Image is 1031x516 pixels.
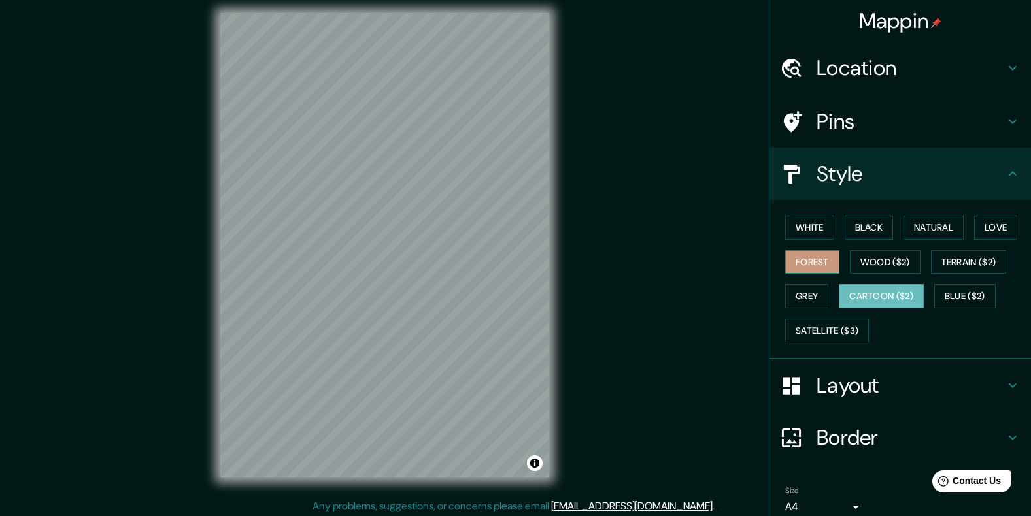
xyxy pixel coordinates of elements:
div: Layout [769,359,1031,411]
p: Any problems, suggestions, or concerns please email . [313,498,715,514]
button: Cartoon ($2) [839,284,924,308]
iframe: Help widget launcher [915,465,1017,502]
button: Toggle attribution [527,455,543,471]
canvas: Map [220,13,549,477]
button: Natural [904,216,964,240]
label: Size [785,485,799,496]
h4: Mappin [859,8,942,34]
button: White [785,216,834,240]
div: . [717,498,719,514]
button: Terrain ($2) [931,250,1007,274]
button: Blue ($2) [934,284,996,308]
h4: Border [817,425,1005,451]
div: . [715,498,717,514]
div: Pins [769,95,1031,148]
button: Forest [785,250,839,274]
h4: Style [817,161,1005,187]
button: Satellite ($3) [785,319,869,343]
h4: Pins [817,108,1005,135]
img: pin-icon.png [931,18,941,28]
h4: Location [817,55,1005,81]
div: Style [769,148,1031,200]
button: Love [974,216,1017,240]
a: [EMAIL_ADDRESS][DOMAIN_NAME] [551,499,713,513]
button: Grey [785,284,828,308]
h4: Layout [817,372,1005,398]
div: Border [769,411,1031,464]
button: Wood ($2) [850,250,921,274]
button: Black [845,216,894,240]
div: Location [769,42,1031,94]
